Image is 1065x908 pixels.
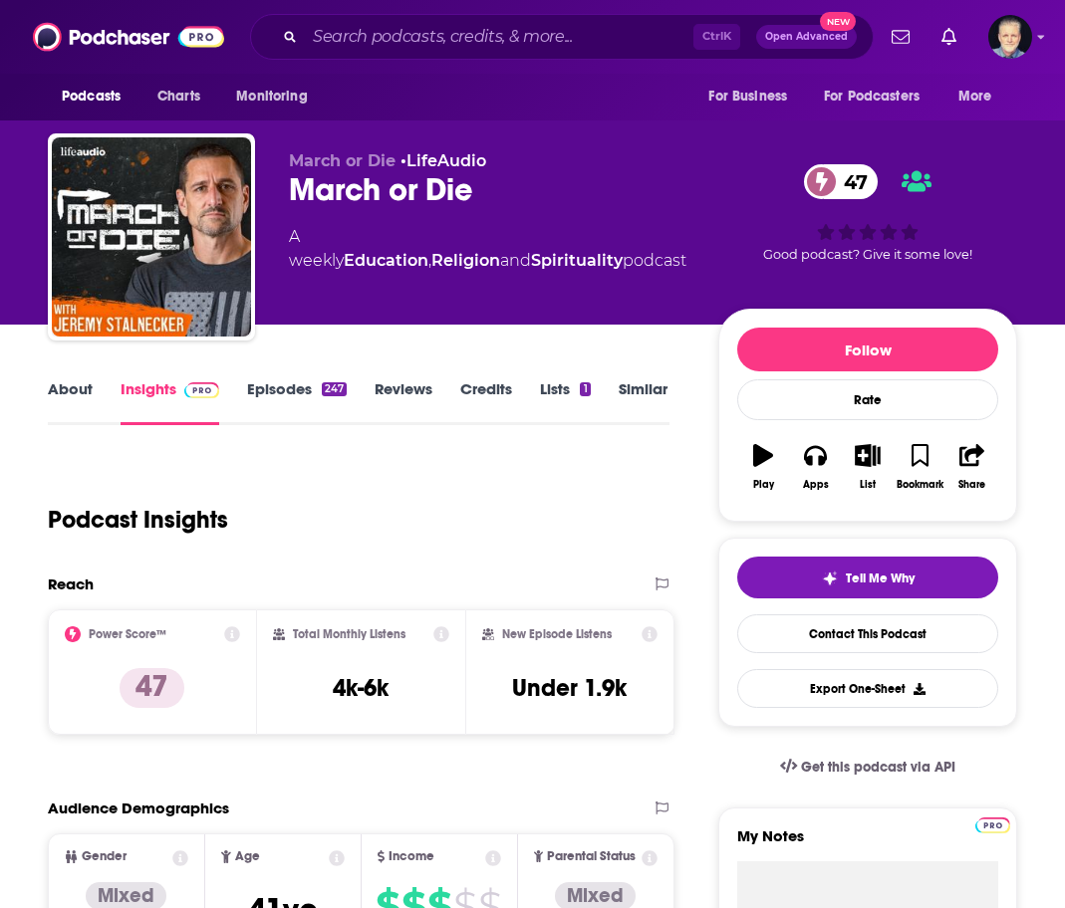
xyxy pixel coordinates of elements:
[975,817,1010,833] img: Podchaser Pro
[944,78,1017,115] button: open menu
[289,225,686,273] div: A weekly podcast
[988,15,1032,59] button: Show profile menu
[737,557,998,598] button: tell me why sparkleTell Me Why
[89,627,166,641] h2: Power Score™
[824,164,878,199] span: 47
[144,78,212,115] a: Charts
[157,83,200,111] span: Charts
[305,21,693,53] input: Search podcasts, credits, & more...
[502,627,612,641] h2: New Episode Listens
[547,850,636,863] span: Parental Status
[235,850,260,863] span: Age
[48,379,93,425] a: About
[460,379,512,425] a: Credits
[846,570,915,586] span: Tell Me Why
[884,20,918,54] a: Show notifications dropdown
[48,78,146,115] button: open menu
[428,251,431,270] span: ,
[820,12,856,31] span: New
[988,15,1032,59] span: Logged in as JonesLiterary
[406,151,486,170] a: LifeAudio
[375,379,432,425] a: Reviews
[62,83,121,111] span: Podcasts
[753,479,774,491] div: Play
[48,574,94,593] h2: Reach
[250,14,874,60] div: Search podcasts, credits, & more...
[811,78,948,115] button: open menu
[619,379,667,425] a: Similar
[121,379,219,425] a: InsightsPodchaser Pro
[52,137,251,337] img: March or Die
[694,78,812,115] button: open menu
[184,382,219,398] img: Podchaser Pro
[756,25,857,49] button: Open AdvancedNew
[48,505,228,535] h1: Podcast Insights
[120,668,184,708] p: 47
[958,479,985,491] div: Share
[946,431,998,503] button: Share
[293,627,405,641] h2: Total Monthly Listens
[958,83,992,111] span: More
[824,83,920,111] span: For Podcasters
[708,83,787,111] span: For Business
[289,151,396,170] span: March or Die
[975,814,1010,833] a: Pro website
[789,431,841,503] button: Apps
[894,431,945,503] button: Bookmark
[718,151,1017,275] div: 47Good podcast? Give it some love!
[48,798,229,817] h2: Audience Demographics
[500,251,531,270] span: and
[236,83,307,111] span: Monitoring
[222,78,333,115] button: open menu
[512,673,627,703] h3: Under 1.9k
[580,382,590,396] div: 1
[842,431,894,503] button: List
[737,379,998,420] div: Rate
[531,251,623,270] a: Spirituality
[737,328,998,371] button: Follow
[431,251,500,270] a: Religion
[82,850,127,863] span: Gender
[322,382,347,396] div: 247
[764,743,971,792] a: Get this podcast via API
[737,614,998,653] a: Contact This Podcast
[344,251,428,270] a: Education
[765,32,848,42] span: Open Advanced
[763,247,972,262] span: Good podcast? Give it some love!
[693,24,740,50] span: Ctrl K
[33,18,224,56] img: Podchaser - Follow, Share and Rate Podcasts
[801,759,955,776] span: Get this podcast via API
[389,850,434,863] span: Income
[247,379,347,425] a: Episodes247
[897,479,943,491] div: Bookmark
[803,479,829,491] div: Apps
[737,826,998,861] label: My Notes
[933,20,964,54] a: Show notifications dropdown
[540,379,590,425] a: Lists1
[822,570,838,586] img: tell me why sparkle
[988,15,1032,59] img: User Profile
[333,673,389,703] h3: 4k-6k
[804,164,878,199] a: 47
[737,431,789,503] button: Play
[400,151,486,170] span: •
[860,479,876,491] div: List
[737,669,998,708] button: Export One-Sheet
